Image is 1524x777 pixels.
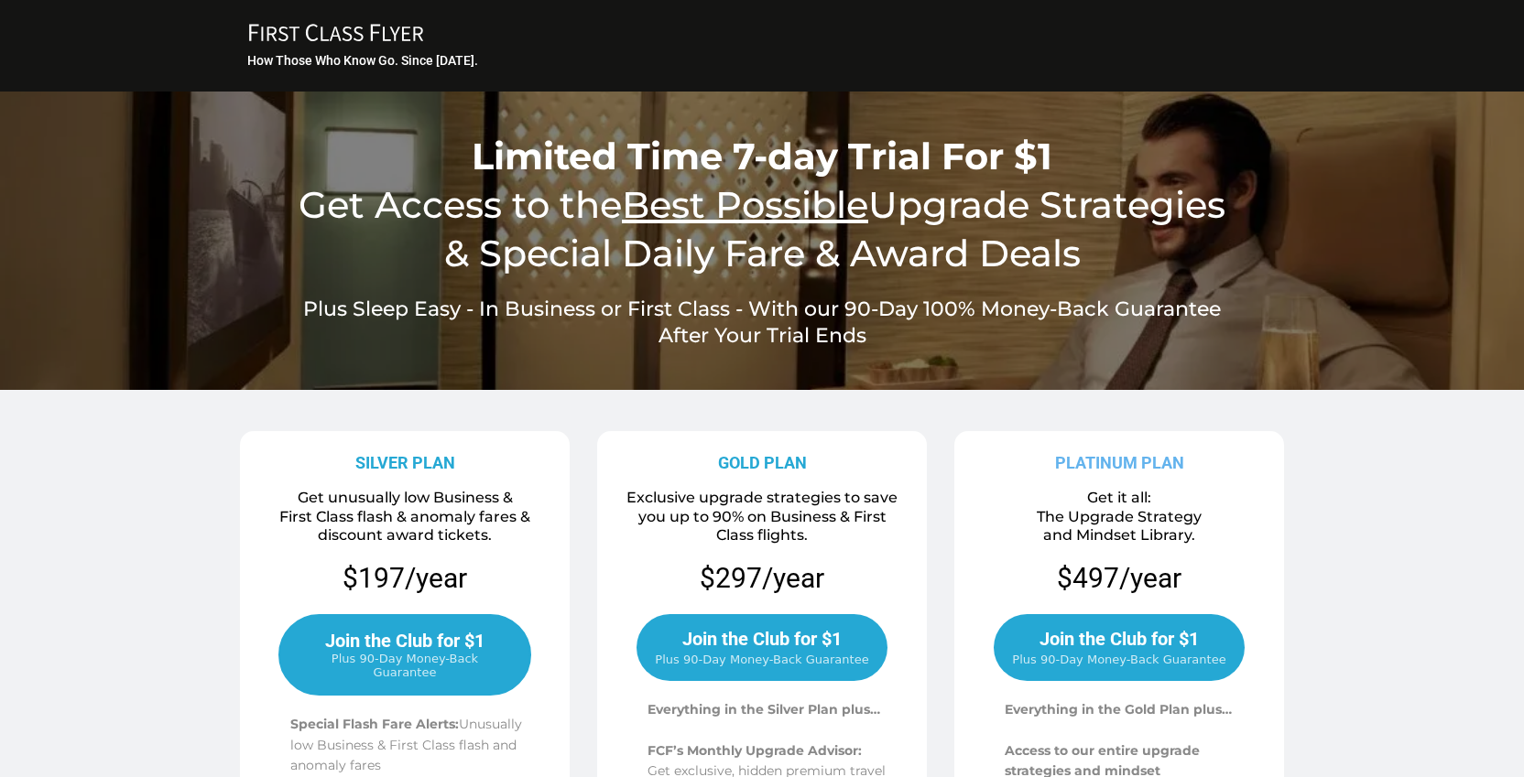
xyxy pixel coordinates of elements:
[298,489,513,506] span: Get unusually low Business &
[994,614,1244,681] a: Join the Club for $1 Plus 90-Day Money-Back Guarantee
[278,614,531,696] a: Join the Club for $1 Plus 90-Day Money-Back Guarantee
[299,652,511,679] span: Plus 90-Day Money-Back Guarantee
[299,182,1225,227] span: Get Access to the Upgrade Strategies
[472,134,1052,178] span: Limited Time 7-day Trial For $1
[303,297,1221,321] span: Plus Sleep Easy - In Business or First Class - With our 90-Day 100% Money-Back Guarantee
[626,489,898,545] span: Exclusive upgrade strategies to save you up to 90% on Business & First Class flights.
[290,716,459,732] span: Special Flash Fare Alerts:
[355,453,455,472] strong: SILVER PLAN
[1037,508,1202,525] span: The Upgrade Strategy
[682,628,842,650] span: Join the Club for $1
[1005,701,1232,718] span: Everything in the Gold Plan plus…
[1040,628,1199,650] span: Join the Club for $1
[622,182,868,227] u: Best Possible
[655,653,868,666] span: Plus 90-Day Money-Back Guarantee
[1087,489,1151,506] span: Get it all:
[1055,453,1184,472] strong: PLATINUM PLAN
[718,453,807,472] strong: GOLD PLAN
[648,701,880,718] span: Everything in the Silver Plan plus…
[648,742,862,759] span: FCF’s Monthly Upgrade Advisor:
[700,560,824,596] p: $297/year
[246,560,563,596] p: $197/year
[637,614,887,681] a: Join the Club for $1 Plus 90-Day Money-Back Guarantee
[279,508,530,545] span: First Class flash & anomaly fares & discount award tickets.
[325,630,484,652] span: Join the Club for $1
[290,716,522,773] span: Unusually low Business & First Class flash and anomaly fares
[1043,526,1195,544] span: and Mindset Library.
[444,231,1081,275] span: & Special Daily Fare & Award Deals
[1012,653,1225,666] span: Plus 90-Day Money-Back Guarantee
[1057,560,1181,596] p: $497/year
[247,52,1279,69] h3: How Those Who Know Go. Since [DATE].
[659,323,866,348] span: After Your Trial Ends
